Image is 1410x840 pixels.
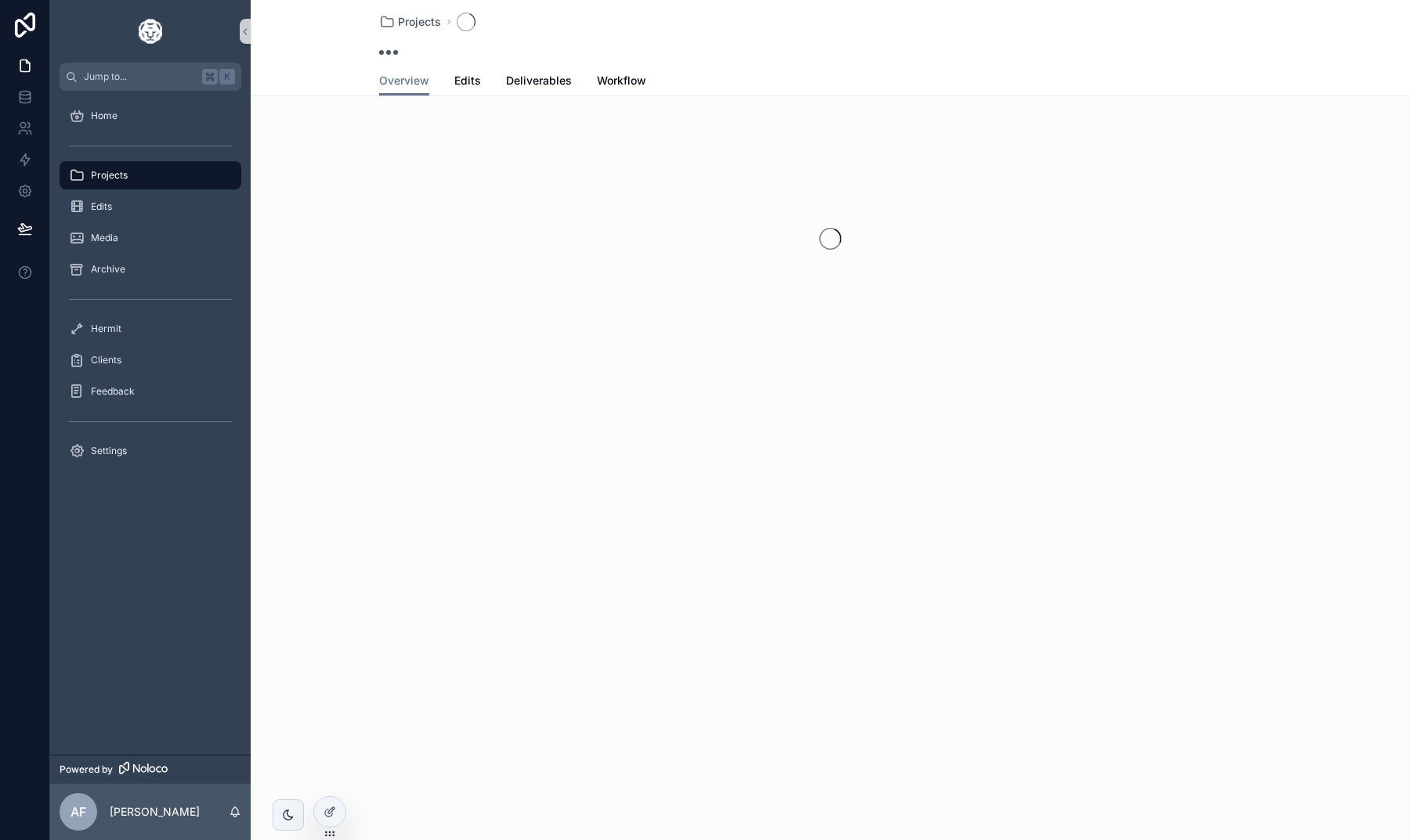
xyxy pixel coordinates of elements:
span: Settings [91,445,127,457]
a: Projects [379,14,441,30]
a: Home [60,102,241,130]
span: Hermit [91,323,121,335]
a: Overview [379,67,429,96]
span: Clients [91,354,121,366]
span: Workflow [597,73,646,88]
span: Projects [398,14,441,30]
a: Archive [60,255,241,283]
a: Edits [454,67,481,98]
div: scrollable content [50,91,251,485]
button: Jump to...K [60,63,241,91]
span: Home [91,110,117,122]
span: AF [70,802,86,821]
span: Powered by [60,763,113,776]
a: Clients [60,346,241,374]
span: Deliverables [506,73,572,88]
span: Media [91,232,118,244]
a: Settings [60,437,241,465]
span: Feedback [91,385,135,398]
a: Media [60,224,241,252]
span: Projects [91,169,128,182]
img: App logo [139,19,162,44]
span: Edits [454,73,481,88]
span: Archive [91,263,125,276]
a: Hermit [60,315,241,343]
a: Workflow [597,67,646,98]
a: Edits [60,193,241,221]
span: Overview [379,73,429,88]
a: Projects [60,161,241,189]
p: [PERSON_NAME] [110,804,200,820]
span: Edits [91,200,112,213]
span: Jump to... [84,70,196,83]
span: K [221,70,233,83]
a: Feedback [60,377,241,406]
a: Deliverables [506,67,572,98]
a: Powered by [50,755,251,784]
